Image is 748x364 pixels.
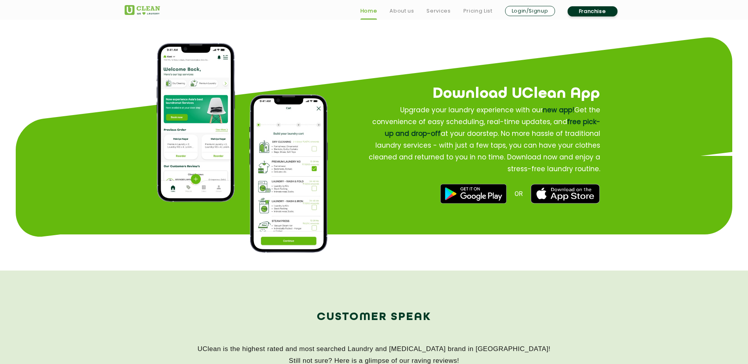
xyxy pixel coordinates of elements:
img: UClean Laundry and Dry Cleaning [125,5,160,15]
span: new app! [542,105,574,115]
a: Home [360,6,377,16]
a: Pricing List [463,6,493,16]
a: Login/Signup [505,6,555,16]
span: free pick-up and drop-off [384,117,600,138]
img: process of how to place order on app [249,94,328,252]
img: best laundry near me [531,184,600,203]
a: Services [426,6,450,16]
h2: Download UClean App [337,82,600,106]
a: About us [390,6,414,16]
span: OR [515,190,523,197]
a: Franchise [568,6,618,16]
h2: Customer Speak [125,308,624,327]
img: best dry cleaners near me [441,184,507,203]
img: app home page [156,43,235,202]
p: Upgrade your laundry experience with our Get the convenience of easy scheduling, real-time update... [364,104,600,175]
